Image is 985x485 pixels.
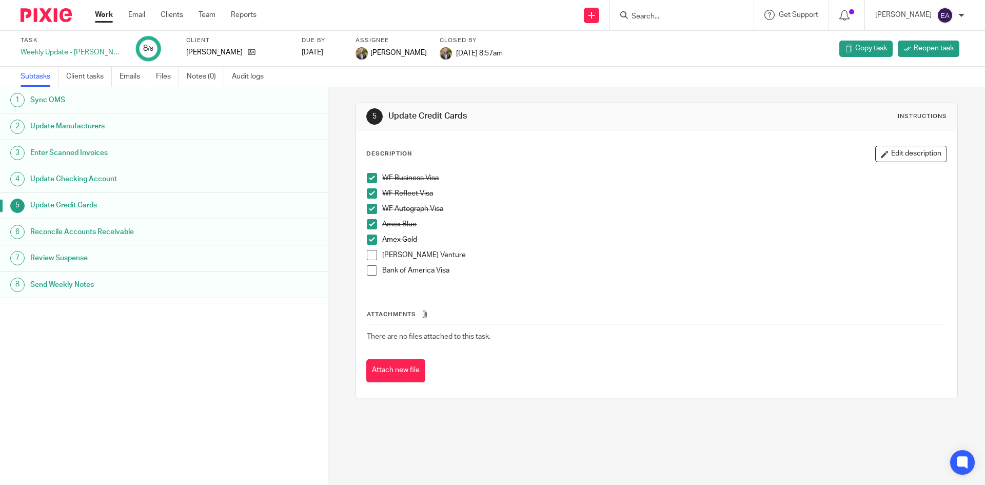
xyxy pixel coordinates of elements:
img: image.jpg [440,47,452,60]
h1: Update Manufacturers [30,119,222,134]
small: /8 [148,46,153,52]
a: Emails [120,67,148,87]
a: Team [199,10,215,20]
a: Subtasks [21,67,58,87]
div: 8 [143,43,153,54]
a: Client tasks [66,67,112,87]
span: Attachments [367,312,416,317]
div: 5 [10,199,25,213]
img: Pixie [21,8,72,22]
div: 8 [10,278,25,292]
img: svg%3E [937,7,953,24]
p: [PERSON_NAME] Venture [382,250,946,260]
a: Audit logs [232,67,271,87]
div: 3 [10,146,25,160]
label: Client [186,36,289,45]
p: Bank of America Visa [382,265,946,276]
span: There are no files attached to this task. [367,333,490,340]
div: [DATE] [302,47,343,57]
p: Description [366,150,412,158]
span: [PERSON_NAME] [370,48,427,58]
h1: Send Weekly Notes [30,277,222,293]
a: Reports [231,10,257,20]
button: Edit description [875,146,947,162]
div: 4 [10,172,25,186]
label: Assignee [356,36,427,45]
button: Attach new file [366,359,425,382]
h1: Update Checking Account [30,171,222,187]
h1: Sync OMS [30,92,222,108]
p: Amex Blue [382,219,946,229]
span: [DATE] 8:57am [456,49,503,56]
div: 2 [10,120,25,134]
p: WF Autograph Visa [382,204,946,214]
p: [PERSON_NAME] [186,47,243,57]
a: Work [95,10,113,20]
p: WF Reflect Visa [382,188,946,199]
a: Notes (0) [187,67,224,87]
h1: Reconcile Accounts Receivable [30,224,222,240]
input: Search [631,12,723,22]
span: Copy task [855,43,887,53]
p: [PERSON_NAME] [875,10,932,20]
a: Reopen task [898,41,959,57]
h1: Enter Scanned Invoices [30,145,222,161]
label: Due by [302,36,343,45]
span: Get Support [779,11,818,18]
a: Email [128,10,145,20]
div: 6 [10,225,25,239]
div: Instructions [898,112,947,121]
img: image.jpg [356,47,368,60]
a: Clients [161,10,183,20]
p: Amex Gold [382,235,946,245]
div: 7 [10,251,25,265]
div: 1 [10,93,25,107]
label: Task [21,36,123,45]
label: Closed by [440,36,503,45]
a: Copy task [839,41,893,57]
div: 5 [366,108,383,125]
div: Weekly Update - [PERSON_NAME] [21,47,123,57]
a: Files [156,67,179,87]
p: WF Business Visa [382,173,946,183]
h1: Review Suspense [30,250,222,266]
h1: Update Credit Cards [30,198,222,213]
span: Reopen task [914,43,954,53]
h1: Update Credit Cards [388,111,679,122]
